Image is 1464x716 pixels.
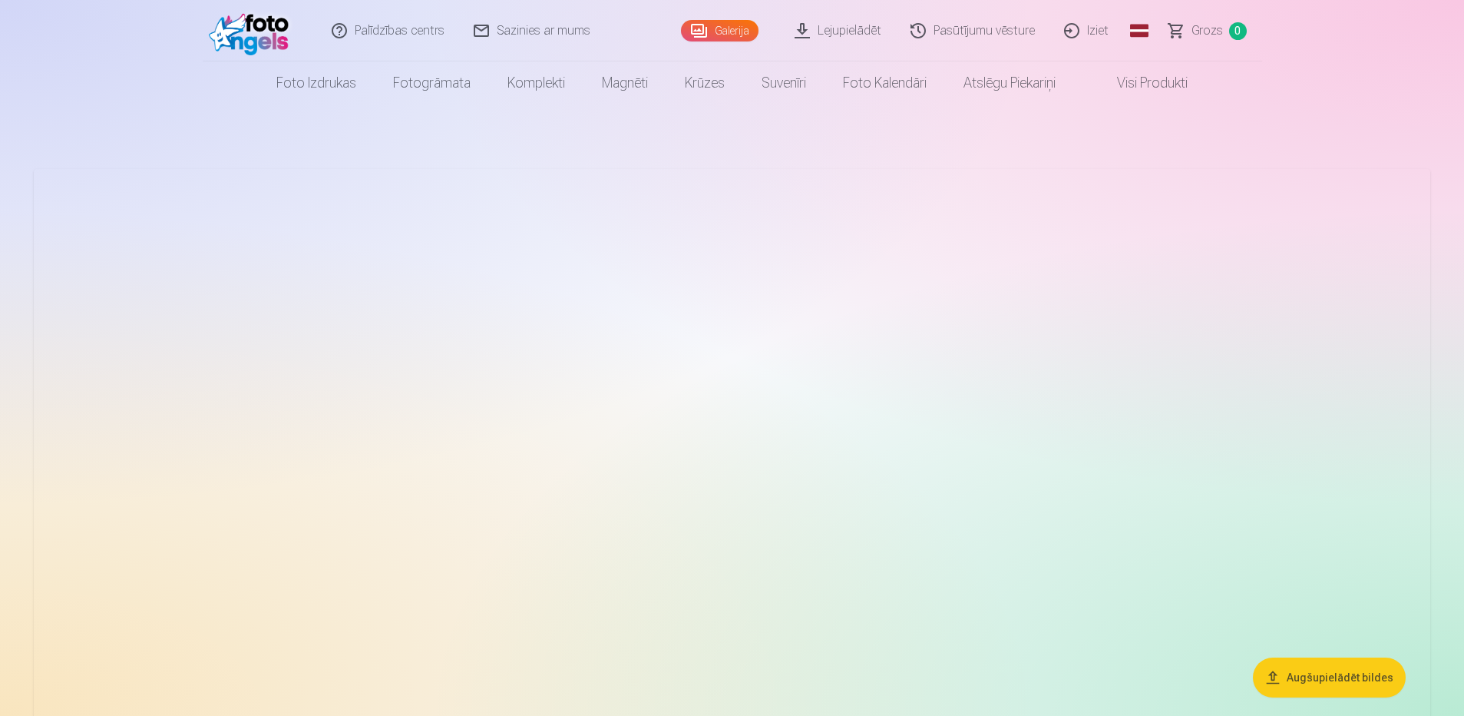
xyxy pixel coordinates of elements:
a: Foto izdrukas [258,61,375,104]
span: Grozs [1191,22,1223,40]
a: Krūzes [666,61,743,104]
span: 0 [1229,22,1247,40]
button: Augšupielādēt bildes [1253,658,1406,698]
a: Galerija [681,20,758,41]
a: Fotogrāmata [375,61,489,104]
a: Atslēgu piekariņi [945,61,1074,104]
a: Visi produkti [1074,61,1206,104]
img: /fa1 [209,6,297,55]
a: Magnēti [583,61,666,104]
a: Suvenīri [743,61,825,104]
a: Komplekti [489,61,583,104]
a: Foto kalendāri [825,61,945,104]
